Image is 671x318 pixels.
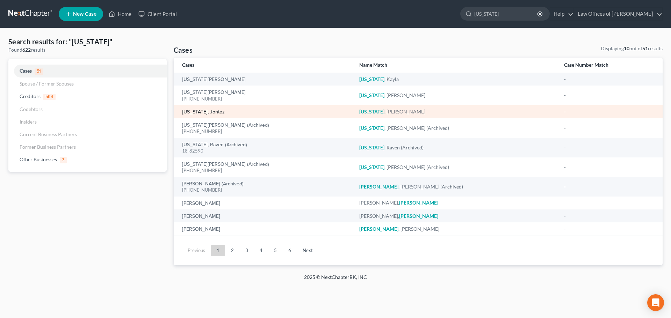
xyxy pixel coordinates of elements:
[8,65,167,77] a: Cases51
[182,128,348,135] div: [PHONE_NUMBER]
[399,200,438,206] em: [PERSON_NAME]
[135,8,180,20] a: Client Portal
[283,245,297,256] a: 6
[359,164,384,170] em: [US_STATE]
[211,245,225,256] a: 1
[182,227,220,232] a: [PERSON_NAME]
[564,92,654,99] div: -
[182,123,269,128] a: [US_STATE][PERSON_NAME] (Archived)
[225,245,239,256] a: 2
[359,183,553,190] div: , [PERSON_NAME] (Archived)
[359,213,553,220] div: [PERSON_NAME],
[8,77,167,90] a: Spouse / Former Spouses
[182,162,269,167] a: [US_STATE][PERSON_NAME] (Archived)
[474,7,538,20] input: Search by name...
[359,184,398,190] em: [PERSON_NAME]
[359,108,553,115] div: , [PERSON_NAME]
[35,68,43,75] span: 51
[359,125,384,131] em: [US_STATE]
[647,294,664,311] div: Open Intercom Messenger
[359,144,553,151] div: , Raven (Archived)
[550,8,573,20] a: Help
[359,199,553,206] div: [PERSON_NAME],
[240,245,254,256] a: 3
[182,110,225,114] a: [US_STATE], Jontez
[8,46,167,53] div: Found results
[20,119,37,125] span: Insiders
[20,144,76,150] span: Former Business Partners
[8,116,167,128] a: Insiders
[20,68,32,74] span: Cases
[564,225,654,232] div: -
[564,76,654,83] div: -
[601,45,663,52] div: Displaying out of results
[558,58,663,73] th: Case Number Match
[564,164,654,171] div: -
[564,144,654,151] div: -
[182,182,244,186] a: [PERSON_NAME] (Archived)
[359,164,553,171] div: , [PERSON_NAME] (Archived)
[359,225,553,232] div: , [PERSON_NAME]
[354,58,558,73] th: Name Match
[8,141,167,153] a: Former Business Partners
[73,12,96,17] span: New Case
[254,245,268,256] a: 4
[574,8,662,20] a: Law Offices of [PERSON_NAME]
[8,37,167,46] h4: Search results for: "[US_STATE]"
[43,94,56,100] span: 564
[20,131,77,137] span: Current Business Partners
[359,109,384,114] em: [US_STATE]
[182,201,220,206] a: [PERSON_NAME]
[20,81,74,87] span: Spouse / Former Spouses
[22,47,31,53] strong: 622
[359,92,553,99] div: , [PERSON_NAME]
[268,245,282,256] a: 5
[136,274,535,286] div: 2025 © NextChapterBK, INC
[564,183,654,190] div: -
[8,128,167,141] a: Current Business Partners
[20,106,43,112] span: Codebtors
[182,167,348,174] div: [PHONE_NUMBER]
[564,199,654,206] div: -
[20,93,41,99] span: Creditors
[359,76,384,82] em: [US_STATE]
[359,226,398,232] em: [PERSON_NAME]
[642,45,648,51] strong: 51
[182,148,348,154] div: 18-82590
[359,76,553,83] div: , Kayla
[182,96,348,102] div: [PHONE_NUMBER]
[174,58,354,73] th: Cases
[297,245,318,256] a: Next
[105,8,135,20] a: Home
[20,156,57,162] span: Other Businesses
[624,45,629,51] strong: 10
[182,187,348,193] div: [PHONE_NUMBER]
[564,108,654,115] div: -
[8,90,167,103] a: Creditors564
[182,90,246,95] a: [US_STATE][PERSON_NAME]
[8,153,167,166] a: Other Businesses7
[564,125,654,132] div: -
[182,77,246,82] a: [US_STATE][PERSON_NAME]
[564,213,654,220] div: -
[399,213,438,219] em: [PERSON_NAME]
[359,92,384,98] em: [US_STATE]
[359,125,553,132] div: , [PERSON_NAME] (Archived)
[60,157,67,163] span: 7
[8,103,167,116] a: Codebtors
[359,145,384,150] em: [US_STATE]
[174,45,193,55] h4: Cases
[182,142,247,147] a: [US_STATE], Raven (Archived)
[182,214,220,219] a: [PERSON_NAME]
